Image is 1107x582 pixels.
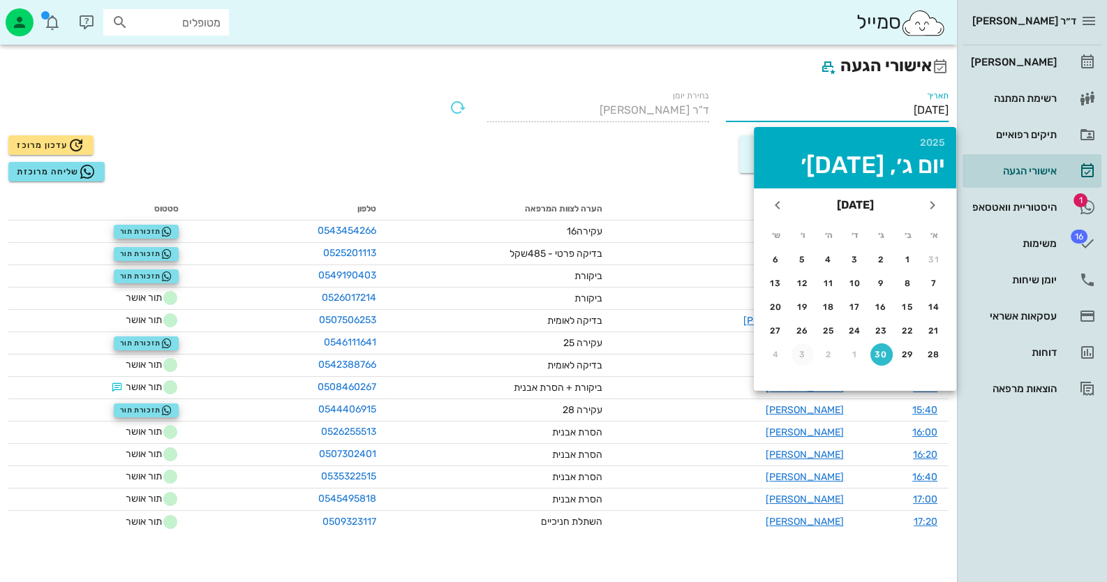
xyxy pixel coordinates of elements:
button: 30 [870,343,893,366]
div: 19 [792,302,814,312]
div: 13 [765,278,787,288]
span: תור אושר [126,468,179,485]
span: תזכורת תור [120,405,172,416]
span: תור אושר [126,290,179,306]
button: חודש הבא [765,193,790,218]
div: 2 [870,255,893,264]
button: 24 [844,320,866,342]
button: 1 [896,248,919,271]
a: [PERSON_NAME] [963,45,1101,79]
span: תור אושר [126,424,179,440]
a: 0507302401 [319,448,376,460]
button: 10 [844,272,866,294]
img: SmileCloud logo [900,9,946,37]
a: 0526017214 [322,292,376,304]
button: 2 [817,343,840,366]
div: 20 [765,302,787,312]
span: תור אושר [126,514,179,530]
button: 26 [792,320,814,342]
button: תזכורת תור [114,269,179,283]
a: 0535322515 [321,470,376,482]
a: [PERSON_NAME] [766,404,844,416]
button: 3 [844,248,866,271]
div: ביקורת [498,269,602,283]
div: בדיקה לאומית [498,313,602,328]
button: 17 [844,296,866,318]
button: 4 [817,248,840,271]
div: 28 [923,350,945,359]
button: 23 [870,320,893,342]
th: שם [614,198,855,221]
button: חודש שעבר [920,193,945,218]
a: הוצאות מרפאה [963,372,1101,405]
a: 15:40 [912,404,937,416]
a: [PERSON_NAME] [766,449,844,461]
div: עקירה 28 [498,403,602,417]
button: תזכורת תור [114,247,179,261]
label: תאריך [927,91,949,101]
span: עדכון מרוכז [17,137,84,154]
button: 5 [792,248,814,271]
a: 0508460267 [318,381,376,393]
button: 2 [870,248,893,271]
div: 3 [792,350,814,359]
div: 23 [870,326,893,336]
span: תור אושר [126,446,179,463]
div: 18 [817,302,840,312]
div: 4 [817,255,840,264]
button: 28 [923,343,945,366]
div: תיקים רפואיים [968,129,1057,140]
a: 0509323117 [322,515,376,527]
div: 10 [844,278,866,288]
button: 15 [896,296,919,318]
th: ד׳ [842,223,868,247]
div: 5 [792,255,814,264]
div: 9 [870,278,893,288]
div: ביקורת + הסרת אבנית [498,380,602,395]
a: 17:20 [914,516,937,528]
div: 4 [765,350,787,359]
div: 30 [870,350,893,359]
div: דוחות [968,347,1057,358]
button: 13 [765,272,787,294]
button: 9 [870,272,893,294]
button: 1 [844,343,866,366]
a: יומן שיחות [963,263,1101,297]
div: אישורי הגעה [968,165,1057,177]
a: [PERSON_NAME] [766,493,844,505]
div: 15 [896,302,919,312]
button: עדכון מרוכז [8,135,94,155]
div: משימות [968,238,1057,249]
div: ביקורת [498,291,602,306]
div: בדיקה לאומית [498,358,602,373]
div: 31 [923,255,945,264]
a: 16:20 [913,449,937,461]
a: עסקאות אשראי [963,299,1101,333]
span: תג [1071,230,1087,244]
th: ה׳ [816,223,841,247]
a: 0542388766 [318,359,376,371]
button: 3 [792,343,814,366]
span: תור אושר [126,312,179,329]
a: [PERSON_NAME] [766,471,844,483]
span: תור אושר [109,379,179,396]
button: 4 [765,343,787,366]
div: בדיקה פרטי - 485שקל [498,246,602,261]
button: 18 [817,296,840,318]
th: ג׳ [869,223,894,247]
a: דוחות [963,336,1101,369]
button: שליחה מרוכזת [8,162,105,181]
button: 11 [817,272,840,294]
div: 25 [817,326,840,336]
div: תורים שאושרו: 9 מתוך 14 [745,135,943,173]
button: תזכורת תור [114,403,179,417]
div: סמייל [856,8,946,38]
div: 29 [896,350,919,359]
a: תגמשימות [963,227,1101,260]
button: תזכורת תור [114,225,179,239]
span: תזכורת תור [120,271,172,282]
h2: אישורי הגעה [8,53,949,80]
th: סטטוס [8,198,190,221]
a: 15:20 [913,382,937,394]
div: 17 [844,302,866,312]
